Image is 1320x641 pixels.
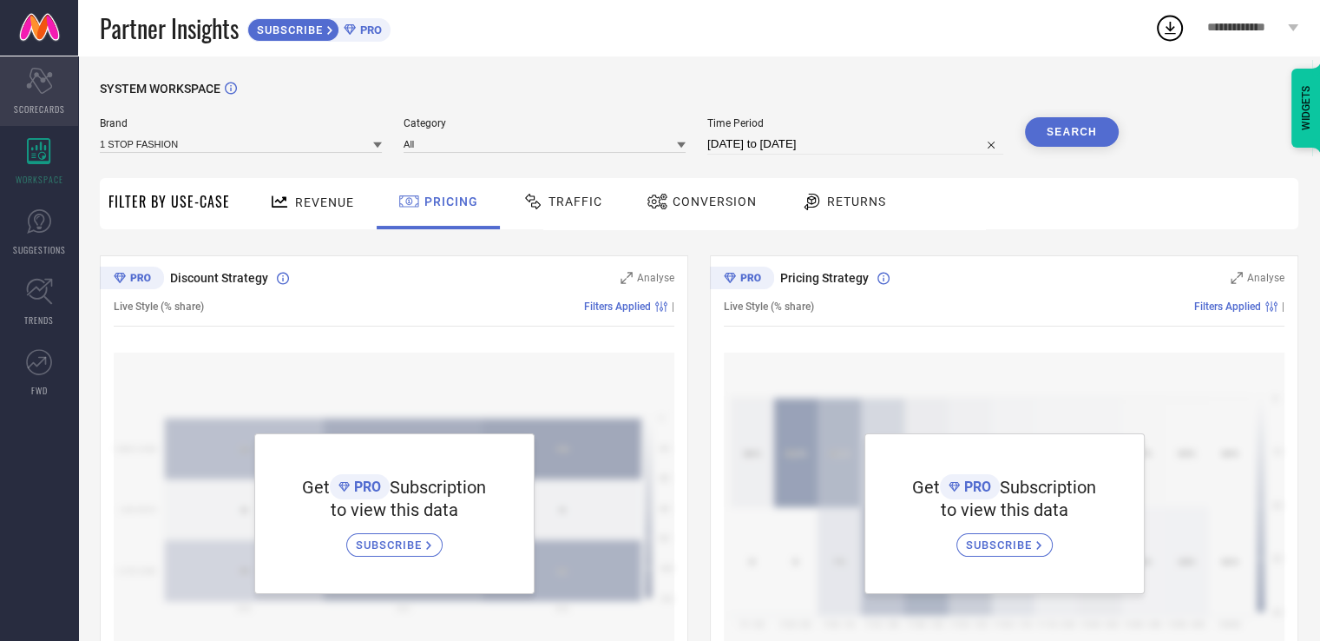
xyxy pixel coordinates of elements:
span: Analyse [1247,272,1284,284]
span: Get [912,477,940,498]
svg: Zoom [1231,272,1243,284]
span: Traffic [548,195,602,208]
span: Filters Applied [1194,301,1261,313]
span: WORKSPACE [16,173,63,186]
div: Premium [100,267,164,293]
span: SUBSCRIBE [248,23,327,36]
span: SCORECARDS [14,102,65,116]
span: TRENDS [24,314,54,327]
span: Discount Strategy [170,271,268,285]
span: Conversion [673,195,757,208]
span: Get [302,477,330,498]
span: Pricing [424,195,478,208]
button: Search [1025,117,1119,147]
span: PRO [960,479,991,495]
span: Partner Insights [100,10,239,46]
div: Open download list [1154,12,1185,43]
span: Subscription [1000,477,1096,498]
span: Subscription [390,477,486,498]
span: PRO [350,479,381,495]
span: Brand [100,117,382,129]
span: Time Period [707,117,1003,129]
a: SUBSCRIBE [346,520,443,557]
span: Returns [827,195,886,208]
span: Pricing Strategy [780,271,869,285]
span: Filter By Use-Case [108,191,230,212]
span: Category [404,117,686,129]
a: SUBSCRIBEPRO [247,14,391,42]
span: to view this data [941,499,1068,520]
span: SUGGESTIONS [13,243,66,256]
span: SUBSCRIBE [966,539,1036,552]
span: FWD [31,384,48,397]
span: Live Style (% share) [724,301,814,313]
span: Analyse [637,272,674,284]
svg: Zoom [621,272,633,284]
span: | [1282,301,1284,313]
span: Live Style (% share) [114,301,204,313]
a: SUBSCRIBE [956,520,1053,557]
span: | [672,301,674,313]
span: SUBSCRIBE [356,539,426,552]
span: to view this data [331,499,458,520]
div: Premium [710,267,774,293]
input: Select time period [707,134,1003,155]
span: Revenue [295,195,354,209]
span: SYSTEM WORKSPACE [100,82,220,96]
span: PRO [356,23,382,36]
span: Filters Applied [584,301,651,313]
